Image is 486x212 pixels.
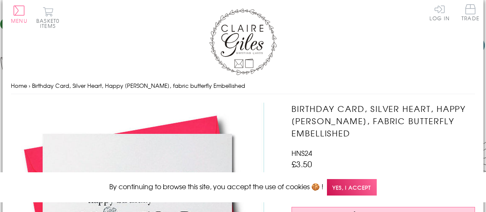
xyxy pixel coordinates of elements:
button: Menu [11,5,27,23]
span: HNS24 [292,148,312,158]
h1: Birthday Card, Silver Heart, Happy [PERSON_NAME], fabric butterfly Embellished [292,103,475,139]
span: › [29,82,30,90]
a: Home [11,82,27,90]
span: 0 items [40,17,59,30]
a: Trade [462,4,479,22]
span: Menu [11,17,27,24]
button: Basket0 items [36,7,59,28]
span: Birthday Card, Silver Heart, Happy [PERSON_NAME], fabric butterfly Embellished [32,82,245,90]
a: Log In [429,4,450,21]
nav: breadcrumbs [11,77,475,95]
img: Claire Giles Greetings Cards [209,8,277,75]
span: Trade [462,4,479,21]
span: £3.50 [292,158,312,170]
span: Yes, I accept [327,179,377,196]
